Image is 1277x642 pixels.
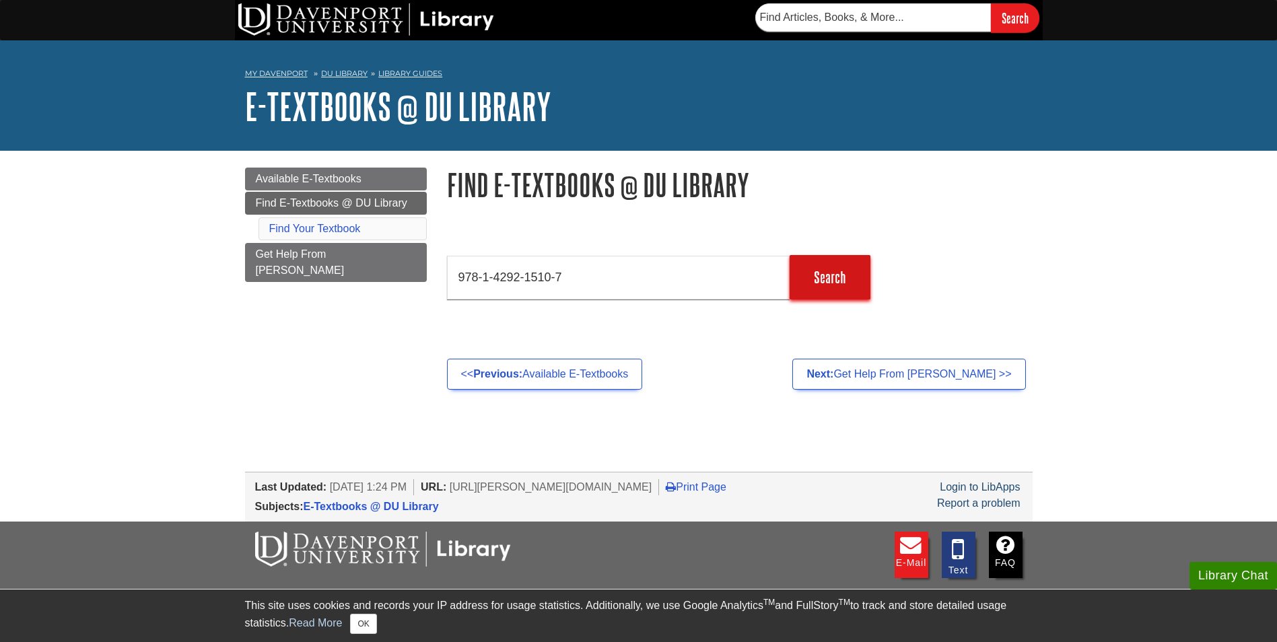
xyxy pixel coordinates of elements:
[421,481,446,493] span: URL:
[937,497,1021,509] a: Report a problem
[255,532,511,567] img: DU Libraries
[245,168,427,282] div: Guide Page Menu
[790,255,870,299] input: Search
[245,68,308,79] a: My Davenport
[666,481,676,492] i: Print Page
[256,173,361,184] span: Available E-Textbooks
[245,65,1033,86] nav: breadcrumb
[289,617,342,629] a: Read More
[378,69,442,78] a: Library Guides
[304,501,439,512] a: E-Textbooks @ DU Library
[447,256,790,299] input: Find Textbooks by ISBN, Title, Etc...
[350,614,376,634] button: Close
[245,192,427,215] a: Find E-Textbooks @ DU Library
[991,3,1039,32] input: Search
[940,481,1020,493] a: Login to LibApps
[255,481,327,493] span: Last Updated:
[450,481,652,493] span: [URL][PERSON_NAME][DOMAIN_NAME]
[321,69,368,78] a: DU Library
[755,3,1039,32] form: Searches DU Library's articles, books, and more
[666,481,726,493] a: Print Page
[269,223,361,234] a: Find Your Textbook
[447,359,643,390] a: <<Previous:Available E-Textbooks
[942,532,975,578] a: Text
[256,248,345,276] span: Get Help From [PERSON_NAME]
[256,197,407,209] span: Find E-Textbooks @ DU Library
[755,3,991,32] input: Find Articles, Books, & More...
[238,3,494,36] img: DU Library
[839,598,850,607] sup: TM
[447,168,1033,202] h1: Find E-Textbooks @ DU Library
[895,532,928,578] a: E-mail
[806,368,833,380] strong: Next:
[255,501,304,512] span: Subjects:
[245,85,551,127] a: E-Textbooks @ DU Library
[245,598,1033,634] div: This site uses cookies and records your IP address for usage statistics. Additionally, we use Goo...
[245,243,427,282] a: Get Help From [PERSON_NAME]
[1189,562,1277,590] button: Library Chat
[245,168,427,190] a: Available E-Textbooks
[330,481,407,493] span: [DATE] 1:24 PM
[792,359,1025,390] a: Next:Get Help From [PERSON_NAME] >>
[473,368,522,380] strong: Previous:
[763,598,775,607] sup: TM
[989,532,1023,578] a: FAQ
